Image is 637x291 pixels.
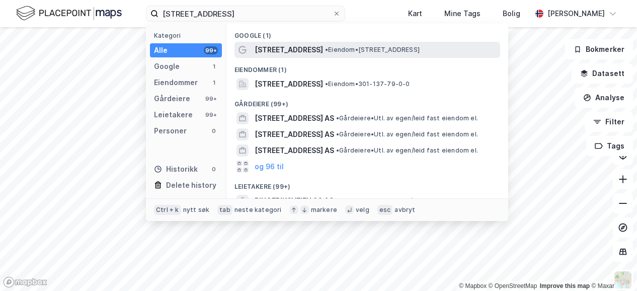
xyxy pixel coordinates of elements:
[336,114,478,122] span: Gårdeiere • Utl. av egen/leid fast eiendom el.
[154,125,187,137] div: Personer
[575,88,633,108] button: Analyse
[325,46,420,54] span: Eiendom • [STREET_ADDRESS]
[585,112,633,132] button: Filter
[356,206,369,214] div: velg
[210,62,218,70] div: 1
[255,112,334,124] span: [STREET_ADDRESS] AS
[210,165,218,173] div: 0
[226,92,508,110] div: Gårdeiere (99+)
[547,8,605,20] div: [PERSON_NAME]
[325,80,328,88] span: •
[154,77,198,89] div: Eiendommer
[226,24,508,42] div: Google (1)
[204,46,218,54] div: 99+
[154,163,198,175] div: Historikk
[255,44,323,56] span: [STREET_ADDRESS]
[459,282,487,289] a: Mapbox
[336,197,339,204] span: •
[166,179,216,191] div: Delete history
[204,95,218,103] div: 99+
[540,282,590,289] a: Improve this map
[255,128,334,140] span: [STREET_ADDRESS] AS
[587,243,637,291] div: Kontrollprogram for chat
[226,58,508,76] div: Eiendommer (1)
[394,206,415,214] div: avbryt
[336,114,339,122] span: •
[444,8,481,20] div: Mine Tags
[255,161,284,173] button: og 96 til
[210,79,218,87] div: 1
[336,197,476,205] span: Leietaker • Utl. av egen/leid fast eiendom el.
[586,136,633,156] button: Tags
[255,195,334,207] span: RINGERIKSVEIEN 32 AS
[210,127,218,135] div: 0
[489,282,537,289] a: OpenStreetMap
[336,147,478,155] span: Gårdeiere • Utl. av egen/leid fast eiendom el.
[154,93,190,105] div: Gårdeiere
[154,60,180,72] div: Google
[16,5,122,22] img: logo.f888ab2527a4732fd821a326f86c7f29.svg
[154,32,222,39] div: Kategori
[336,147,339,154] span: •
[587,243,637,291] iframe: Chat Widget
[226,175,508,193] div: Leietakere (99+)
[204,111,218,119] div: 99+
[565,39,633,59] button: Bokmerker
[158,6,333,21] input: Søk på adresse, matrikkel, gårdeiere, leietakere eller personer
[154,205,181,215] div: Ctrl + k
[325,46,328,53] span: •
[255,144,334,157] span: [STREET_ADDRESS] AS
[408,8,422,20] div: Kart
[154,44,168,56] div: Alle
[3,276,47,288] a: Mapbox homepage
[503,8,520,20] div: Bolig
[255,78,323,90] span: [STREET_ADDRESS]
[154,109,193,121] div: Leietakere
[217,205,232,215] div: tab
[336,130,339,138] span: •
[572,63,633,84] button: Datasett
[311,206,337,214] div: markere
[325,80,410,88] span: Eiendom • 301-137-79-0-0
[336,130,478,138] span: Gårdeiere • Utl. av egen/leid fast eiendom el.
[377,205,393,215] div: esc
[183,206,210,214] div: nytt søk
[234,206,282,214] div: neste kategori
